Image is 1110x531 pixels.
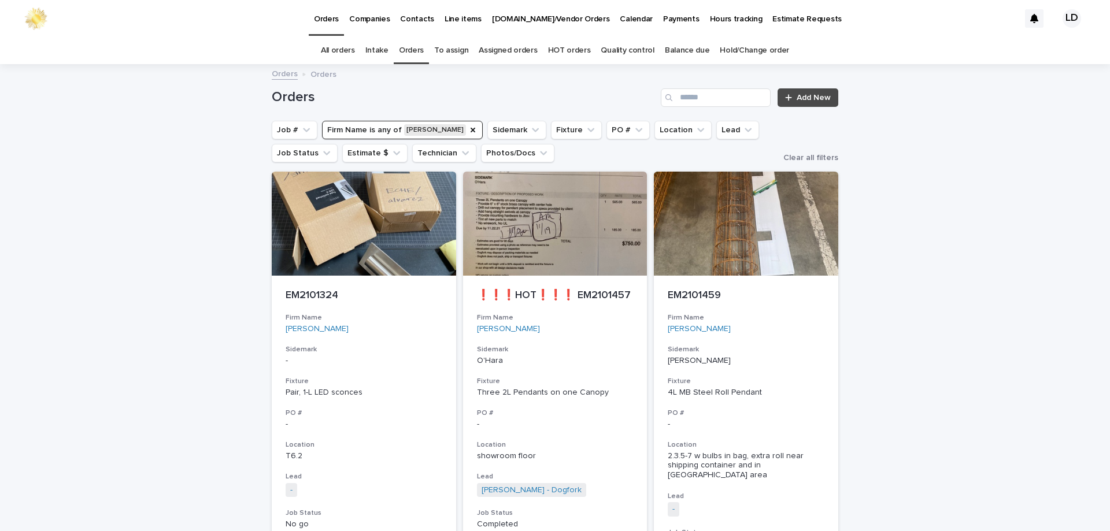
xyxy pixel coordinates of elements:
[272,89,656,106] h1: Orders
[601,37,654,64] a: Quality control
[661,88,771,107] input: Search
[477,519,634,529] p: Completed
[551,121,602,139] button: Fixture
[477,451,634,461] p: showroom floor
[548,37,591,64] a: HOT orders
[286,440,442,450] h3: Location
[606,121,650,139] button: PO #
[286,409,442,418] h3: PO #
[477,508,634,518] h3: Job Status
[272,144,338,162] button: Job Status
[286,289,442,302] p: EM2101324
[272,66,298,80] a: Orders
[477,289,634,302] p: ❗❗❗HOT❗❗❗ EM2101457
[365,37,388,64] a: Intake
[477,313,634,322] h3: Firm Name
[286,472,442,481] h3: Lead
[286,313,442,322] h3: Firm Name
[668,440,824,450] h3: Location
[668,289,824,302] p: EM2101459
[668,409,824,418] h3: PO #
[322,121,483,139] button: Firm Name
[672,504,675,514] a: -
[668,377,824,386] h3: Fixture
[310,67,336,80] p: Orders
[272,121,317,139] button: Job #
[479,37,537,64] a: Assigned orders
[477,440,634,450] h3: Location
[290,485,293,495] a: -
[481,144,554,162] button: Photos/Docs
[668,451,824,480] p: 2.3.5-7 w bulbs in bag, extra roll near shipping container and in [GEOGRAPHIC_DATA] area
[774,154,838,162] button: Clear all filters
[477,419,634,429] p: -
[665,37,710,64] a: Balance due
[668,356,824,366] p: [PERSON_NAME]
[286,377,442,386] h3: Fixture
[477,345,634,354] h3: Sidemark
[23,7,49,30] img: 0ffKfDbyRa2Iv8hnaAqg
[783,154,838,162] span: Clear all filters
[668,388,824,398] div: 4L MB Steel Roll Pendant
[668,345,824,354] h3: Sidemark
[477,377,634,386] h3: Fixture
[668,324,731,334] a: [PERSON_NAME]
[477,472,634,481] h3: Lead
[286,451,442,461] p: T6.2
[477,356,634,366] p: O'Hara
[1063,9,1081,28] div: LD
[477,409,634,418] h3: PO #
[477,324,540,334] a: [PERSON_NAME]
[286,419,442,429] p: -
[487,121,546,139] button: Sidemark
[668,492,824,501] h3: Lead
[654,121,712,139] button: Location
[778,88,838,107] a: Add New
[342,144,408,162] button: Estimate $
[321,37,355,64] a: All orders
[668,313,824,322] h3: Firm Name
[477,388,634,398] div: Three 2L Pendants on one Canopy
[668,419,824,429] p: -
[286,356,442,366] p: -
[797,94,831,102] span: Add New
[286,388,442,398] div: Pair, 1-L LED sconces
[434,37,468,64] a: To assign
[482,485,582,495] a: [PERSON_NAME] - Dogfork
[286,508,442,518] h3: Job Status
[286,345,442,354] h3: Sidemark
[399,37,424,64] a: Orders
[286,324,349,334] a: [PERSON_NAME]
[286,519,442,529] p: No go
[412,144,476,162] button: Technician
[720,37,789,64] a: Hold/Change order
[716,121,759,139] button: Lead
